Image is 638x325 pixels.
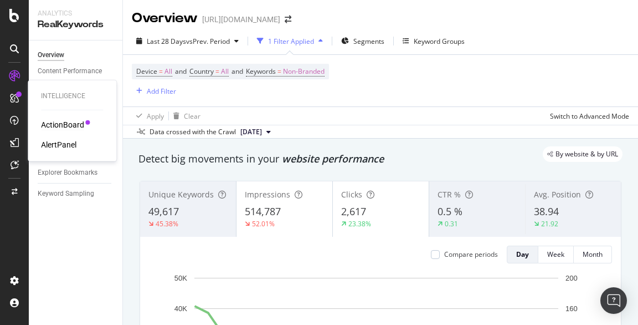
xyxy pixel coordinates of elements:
[252,219,275,228] div: 52.01%
[277,67,281,76] span: =
[565,274,578,282] text: 200
[38,188,94,200] div: Keyword Sampling
[341,205,366,218] span: 2,617
[41,92,103,101] div: Intelligence
[534,189,581,200] span: Avg. Position
[438,189,461,200] span: CTR %
[574,246,612,263] button: Month
[541,219,558,228] div: 21.92
[414,37,465,46] div: Keyword Groups
[169,107,200,125] button: Clear
[156,219,178,228] div: 45.38%
[445,219,458,228] div: 0.31
[538,246,574,263] button: Week
[236,125,275,139] button: [DATE]
[534,205,559,218] span: 38.94
[159,67,163,76] span: =
[38,65,115,77] a: Content Performance
[283,64,325,79] span: Non-Branded
[38,167,115,179] a: Explorer Bookmarks
[245,205,281,218] span: 514,787
[189,67,214,76] span: Country
[245,189,290,200] span: Impressions
[268,37,314,46] div: 1 Filter Applied
[38,18,114,31] div: RealKeywords
[41,119,84,130] a: ActionBoard
[147,37,186,46] span: Last 28 Days
[132,9,198,28] div: Overview
[231,67,243,76] span: and
[444,250,498,259] div: Compare periods
[547,250,564,259] div: Week
[215,67,219,76] span: =
[41,139,76,150] a: AlertPanel
[550,111,629,121] div: Switch to Advanced Mode
[337,32,389,50] button: Segments
[148,189,214,200] span: Unique Keywords
[132,32,243,50] button: Last 28 DaysvsPrev. Period
[132,107,164,125] button: Apply
[555,151,618,158] span: By website & by URL
[546,107,629,125] button: Switch to Advanced Mode
[186,37,230,46] span: vs Prev. Period
[240,127,262,137] span: 2025 Oct. 3rd
[132,84,176,98] button: Add Filter
[38,65,102,77] div: Content Performance
[565,304,578,313] text: 160
[543,146,622,162] div: legacy label
[353,37,384,46] span: Segments
[398,32,469,50] button: Keyword Groups
[38,167,97,179] div: Explorer Bookmarks
[507,246,538,263] button: Day
[38,49,115,61] a: Overview
[285,16,291,23] div: arrow-right-arrow-left
[246,67,276,76] span: Keywords
[600,287,627,314] div: Open Intercom Messenger
[150,127,236,137] div: Data crossed with the Crawl
[202,14,280,25] div: [URL][DOMAIN_NAME]
[148,205,179,218] span: 49,617
[438,205,462,218] span: 0.5 %
[184,111,200,121] div: Clear
[174,274,187,282] text: 50K
[516,250,529,259] div: Day
[341,189,362,200] span: Clicks
[147,111,164,121] div: Apply
[348,219,371,228] div: 23.38%
[583,250,603,259] div: Month
[174,304,187,313] text: 40K
[221,64,229,79] span: All
[38,49,64,61] div: Overview
[147,87,176,96] div: Add Filter
[38,9,114,18] div: Analytics
[253,32,327,50] button: 1 Filter Applied
[175,67,187,76] span: and
[164,64,172,79] span: All
[136,67,157,76] span: Device
[38,188,115,200] a: Keyword Sampling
